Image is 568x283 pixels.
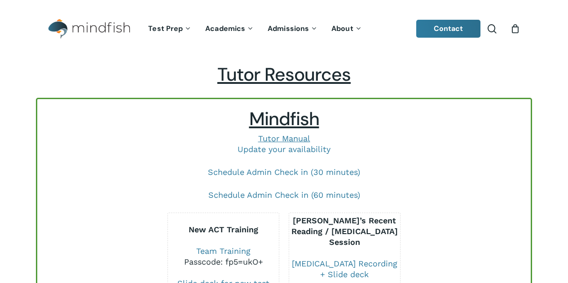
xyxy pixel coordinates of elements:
span: Contact [434,24,463,33]
iframe: Chatbot [509,224,555,270]
a: Contact [416,20,481,38]
a: [MEDICAL_DATA] Recording + Slide deck [292,259,397,279]
span: Test Prep [148,24,183,33]
a: About [325,25,369,33]
header: Main Menu [36,12,532,46]
a: Admissions [261,25,325,33]
span: Admissions [268,24,309,33]
nav: Main Menu [141,12,369,46]
a: Team Training [196,246,251,256]
span: Academics [205,24,245,33]
a: Academics [198,25,261,33]
span: Mindfish [249,107,319,131]
span: About [331,24,353,33]
a: Test Prep [141,25,198,33]
a: Cart [510,24,520,34]
b: [PERSON_NAME]’s Recent Reading / [MEDICAL_DATA] Session [291,216,398,247]
a: Update your availability [238,144,330,154]
a: Tutor Manual [258,134,310,143]
a: Schedule Admin Check in (30 minutes) [208,167,360,177]
span: Tutor Resources [217,63,351,87]
div: Passcode: fp5=ukO+ [168,257,278,267]
a: Schedule Admin Check in (60 minutes) [208,190,360,200]
b: New ACT Training [189,225,258,234]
